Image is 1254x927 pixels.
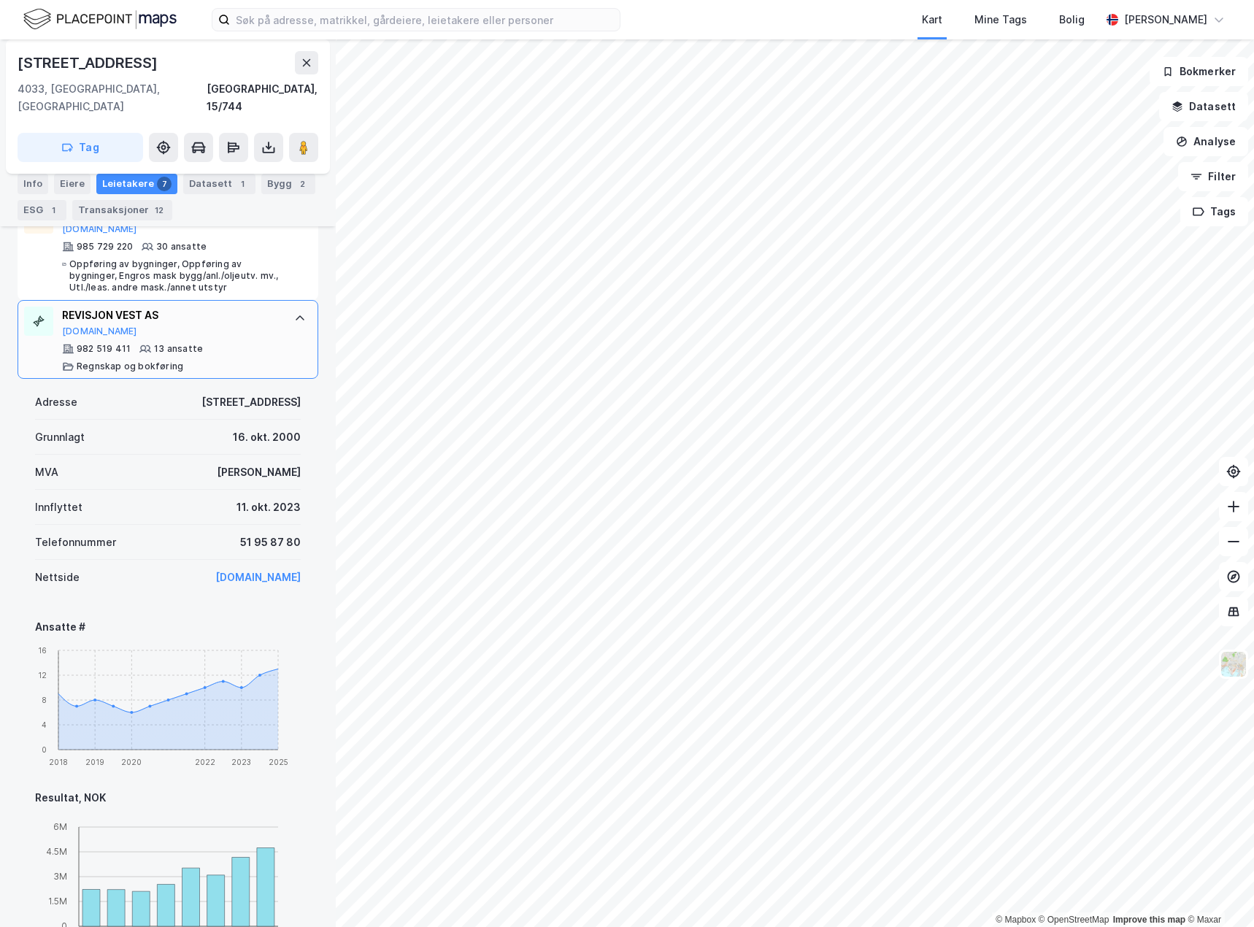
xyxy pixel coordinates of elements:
[18,51,161,74] div: [STREET_ADDRESS]
[35,499,82,516] div: Innflyttet
[96,174,177,194] div: Leietakere
[46,203,61,218] div: 1
[996,915,1036,925] a: Mapbox
[1181,857,1254,927] div: Kontrollprogram for chat
[42,745,47,753] tspan: 0
[69,258,280,293] div: Oppføring av bygninger, Oppføring av bygninger, Engros mask bygg/anl./oljeutv. mv., Utl./leas. an...
[35,534,116,551] div: Telefonnummer
[974,11,1027,28] div: Mine Tags
[62,307,280,324] div: REVISJON VEST AS
[42,695,47,704] tspan: 8
[35,428,85,446] div: Grunnlagt
[42,720,47,728] tspan: 4
[85,758,104,766] tspan: 2019
[35,393,77,411] div: Adresse
[48,896,67,907] tspan: 1.5M
[215,571,301,583] a: [DOMAIN_NAME]
[49,758,68,766] tspan: 2018
[922,11,942,28] div: Kart
[121,758,142,766] tspan: 2020
[1180,197,1248,226] button: Tags
[35,463,58,481] div: MVA
[35,569,80,586] div: Nettside
[77,343,131,355] div: 982 519 411
[1181,857,1254,927] iframe: Chat Widget
[154,343,203,355] div: 13 ansatte
[1178,162,1248,191] button: Filter
[35,789,301,807] div: Resultat, NOK
[18,174,48,194] div: Info
[77,361,183,372] div: Regnskap og bokføring
[230,9,620,31] input: Søk på adresse, matrikkel, gårdeiere, leietakere eller personer
[1150,57,1248,86] button: Bokmerker
[183,174,255,194] div: Datasett
[62,326,137,337] button: [DOMAIN_NAME]
[236,499,301,516] div: 11. okt. 2023
[23,7,177,32] img: logo.f888ab2527a4732fd821a326f86c7f29.svg
[1163,127,1248,156] button: Analyse
[35,618,301,636] div: Ansatte #
[152,203,166,218] div: 12
[54,174,91,194] div: Eiere
[233,428,301,446] div: 16. okt. 2000
[1124,11,1207,28] div: [PERSON_NAME]
[38,645,47,654] tspan: 16
[46,846,67,857] tspan: 4.5M
[77,241,133,253] div: 985 729 220
[157,177,172,191] div: 7
[207,80,318,115] div: [GEOGRAPHIC_DATA], 15/744
[261,174,315,194] div: Bygg
[231,758,251,766] tspan: 2023
[72,200,172,220] div: Transaksjoner
[235,177,250,191] div: 1
[217,463,301,481] div: [PERSON_NAME]
[240,534,301,551] div: 51 95 87 80
[1113,915,1185,925] a: Improve this map
[53,821,67,832] tspan: 6M
[269,758,288,766] tspan: 2025
[62,223,137,235] button: [DOMAIN_NAME]
[1220,650,1247,678] img: Z
[53,871,67,882] tspan: 3M
[38,670,47,679] tspan: 12
[201,393,301,411] div: [STREET_ADDRESS]
[1159,92,1248,121] button: Datasett
[18,80,207,115] div: 4033, [GEOGRAPHIC_DATA], [GEOGRAPHIC_DATA]
[18,133,143,162] button: Tag
[295,177,309,191] div: 2
[195,758,215,766] tspan: 2022
[18,200,66,220] div: ESG
[156,241,207,253] div: 30 ansatte
[1059,11,1085,28] div: Bolig
[1039,915,1109,925] a: OpenStreetMap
